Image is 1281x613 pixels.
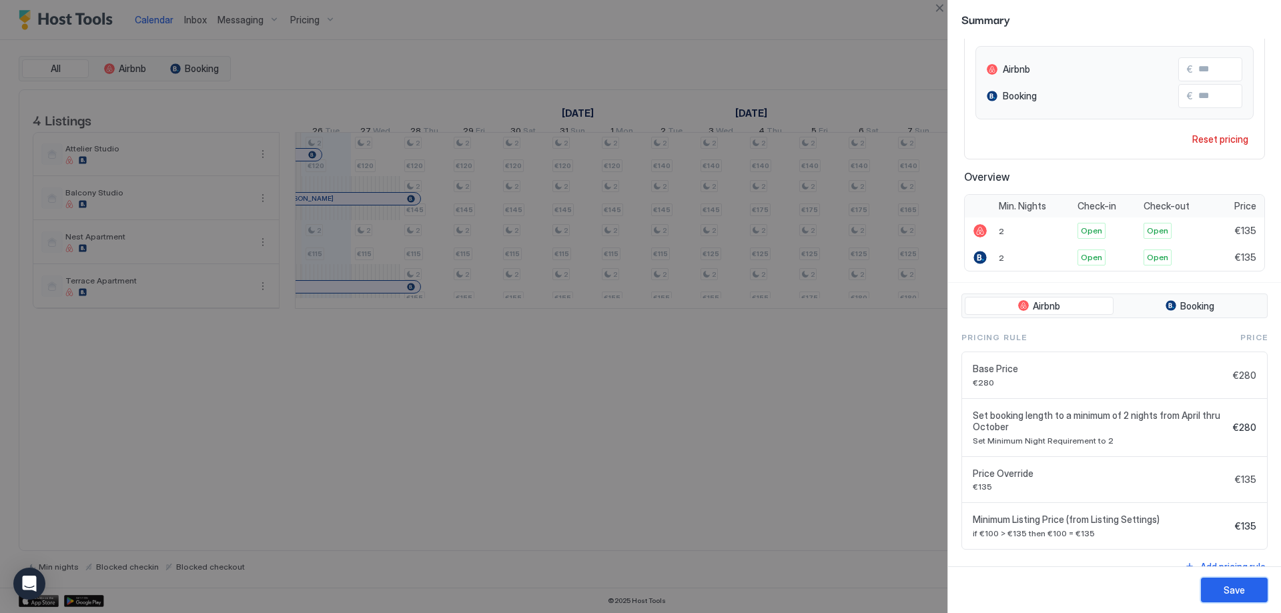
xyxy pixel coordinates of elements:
span: Airbnb [1033,300,1060,312]
span: Pricing Rule [961,332,1027,344]
span: Check-in [1078,200,1116,212]
span: Price [1240,332,1268,344]
button: Add pricing rule [1182,558,1268,576]
span: € [1187,63,1193,75]
span: Open [1147,225,1168,237]
span: Min. Nights [999,200,1046,212]
span: Price [1234,200,1256,212]
span: Airbnb [1003,63,1030,75]
span: €135 [1235,474,1256,486]
span: €135 [1235,520,1256,532]
span: Check-out [1144,200,1190,212]
div: Add pricing rule [1200,560,1266,574]
span: €135 [973,482,1230,492]
span: Open [1081,251,1102,263]
div: tab-group [961,293,1268,319]
span: Open [1147,251,1168,263]
button: Save [1201,578,1268,602]
span: if €100 > €135 then €100 = €135 [973,528,1230,538]
span: €135 [1235,225,1256,237]
span: 2 [999,253,1004,263]
span: Set booking length to a minimum of 2 nights from April thru October [973,410,1228,433]
span: €280 [973,378,1228,388]
button: Booking [1116,297,1265,316]
div: Reset pricing [1192,132,1248,146]
span: €280 [1233,370,1256,382]
span: Booking [1180,300,1214,312]
span: 2 [999,226,1004,236]
span: Base Price [973,363,1228,375]
span: Set Minimum Night Requirement to 2 [973,436,1228,446]
span: Summary [961,11,1268,27]
button: Airbnb [965,297,1114,316]
button: Reset pricing [1187,130,1254,148]
span: Booking [1003,90,1037,102]
div: Save [1224,583,1245,597]
span: € [1187,90,1193,102]
span: Overview [964,170,1265,183]
span: €135 [1235,251,1256,263]
span: €280 [1233,422,1256,434]
div: Open Intercom Messenger [13,568,45,600]
span: Minimum Listing Price (from Listing Settings) [973,514,1230,526]
span: Open [1081,225,1102,237]
span: Price Override [973,468,1230,480]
